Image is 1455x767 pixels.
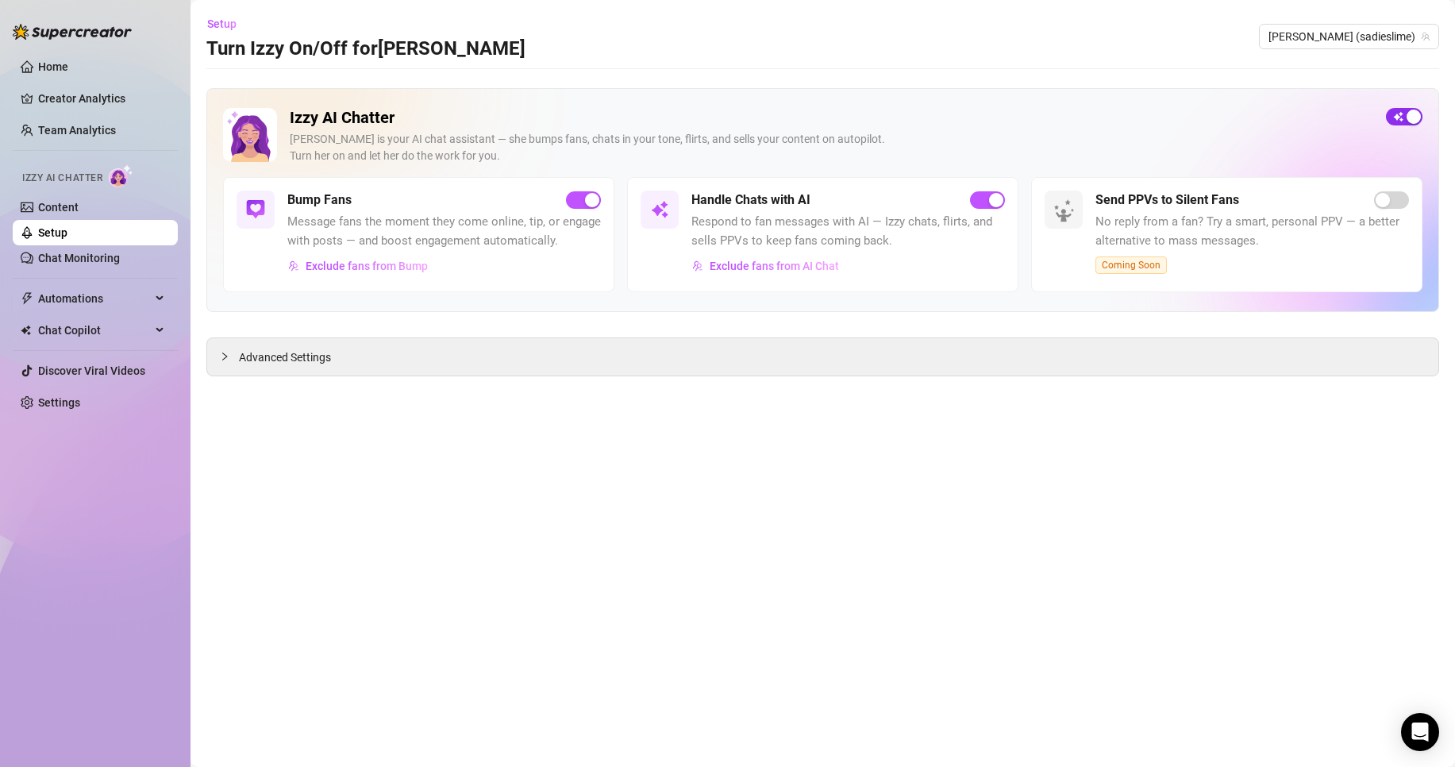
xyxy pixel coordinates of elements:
span: collapsed [220,352,229,361]
a: Content [38,201,79,214]
a: Setup [38,226,67,239]
span: Advanced Settings [239,349,331,366]
a: Settings [38,396,80,409]
img: svg%3e [288,260,299,272]
a: Home [38,60,68,73]
div: [PERSON_NAME] is your AI chat assistant — she bumps fans, chats in your tone, flirts, and sells y... [290,131,1373,164]
a: Discover Viral Videos [38,364,145,377]
img: silent-fans-ppv-o-N6Mmdf.svg [1053,199,1079,225]
span: Exclude fans from Bump [306,260,428,272]
h3: Turn Izzy On/Off for [PERSON_NAME] [206,37,525,62]
img: svg%3e [692,260,703,272]
span: thunderbolt [21,292,33,305]
span: Exclude fans from AI Chat [710,260,839,272]
span: Respond to fan messages with AI — Izzy chats, flirts, and sells PPVs to keep fans coming back. [691,213,1005,250]
button: Exclude fans from AI Chat [691,253,840,279]
a: Chat Monitoring [38,252,120,264]
h5: Bump Fans [287,191,352,210]
button: Setup [206,11,249,37]
span: Sadie (sadieslime) [1268,25,1430,48]
span: No reply from a fan? Try a smart, personal PPV — a better alternative to mass messages. [1095,213,1409,250]
span: team [1421,32,1430,41]
a: Team Analytics [38,124,116,137]
button: Exclude fans from Bump [287,253,429,279]
img: logo-BBDzfeDw.svg [13,24,132,40]
span: Message fans the moment they come online, tip, or engage with posts — and boost engagement automa... [287,213,601,250]
span: Chat Copilot [38,318,151,343]
div: Open Intercom Messenger [1401,713,1439,751]
span: Coming Soon [1095,256,1167,274]
h5: Send PPVs to Silent Fans [1095,191,1239,210]
img: svg%3e [246,200,265,219]
a: Creator Analytics [38,86,165,111]
h5: Handle Chats with AI [691,191,810,210]
h2: Izzy AI Chatter [290,108,1373,128]
span: Automations [38,286,151,311]
img: Chat Copilot [21,325,31,336]
span: Izzy AI Chatter [22,171,102,186]
img: AI Chatter [109,164,133,187]
div: collapsed [220,348,239,365]
img: svg%3e [650,200,669,219]
img: Izzy AI Chatter [223,108,277,162]
span: Setup [207,17,237,30]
